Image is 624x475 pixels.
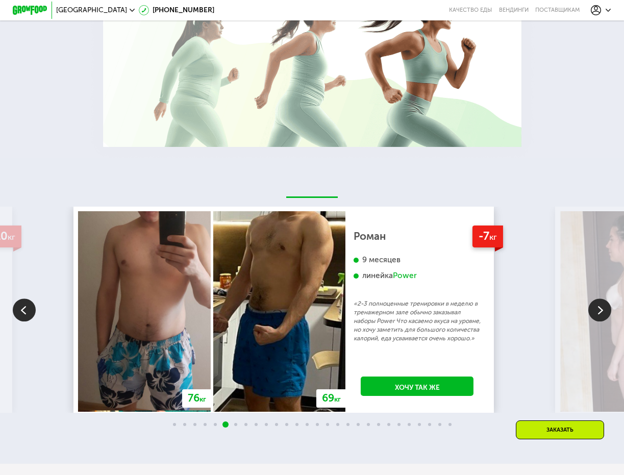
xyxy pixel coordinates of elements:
p: «2-3 полноценные тренировки в неделю в тренажерном зале обычно заказывал наборы Power Что касаемо... [354,299,481,343]
span: [GEOGRAPHIC_DATA] [56,7,127,14]
a: [PHONE_NUMBER] [139,5,214,15]
span: кг [8,232,15,242]
div: поставщикам [535,7,580,14]
a: Вендинги [499,7,529,14]
img: Slide left [13,299,36,322]
a: Хочу так же [361,377,473,396]
span: кг [199,395,206,404]
span: кг [334,395,341,404]
div: Power [393,271,417,281]
div: Заказать [516,420,604,439]
div: 9 месяцев [354,255,481,265]
div: 69 [316,389,346,407]
div: Роман [354,232,481,241]
div: -7 [472,226,503,248]
img: Slide right [588,299,611,322]
span: кг [489,232,497,242]
a: Качество еды [449,7,492,14]
div: линейка [354,271,481,281]
div: 76 [182,389,212,407]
